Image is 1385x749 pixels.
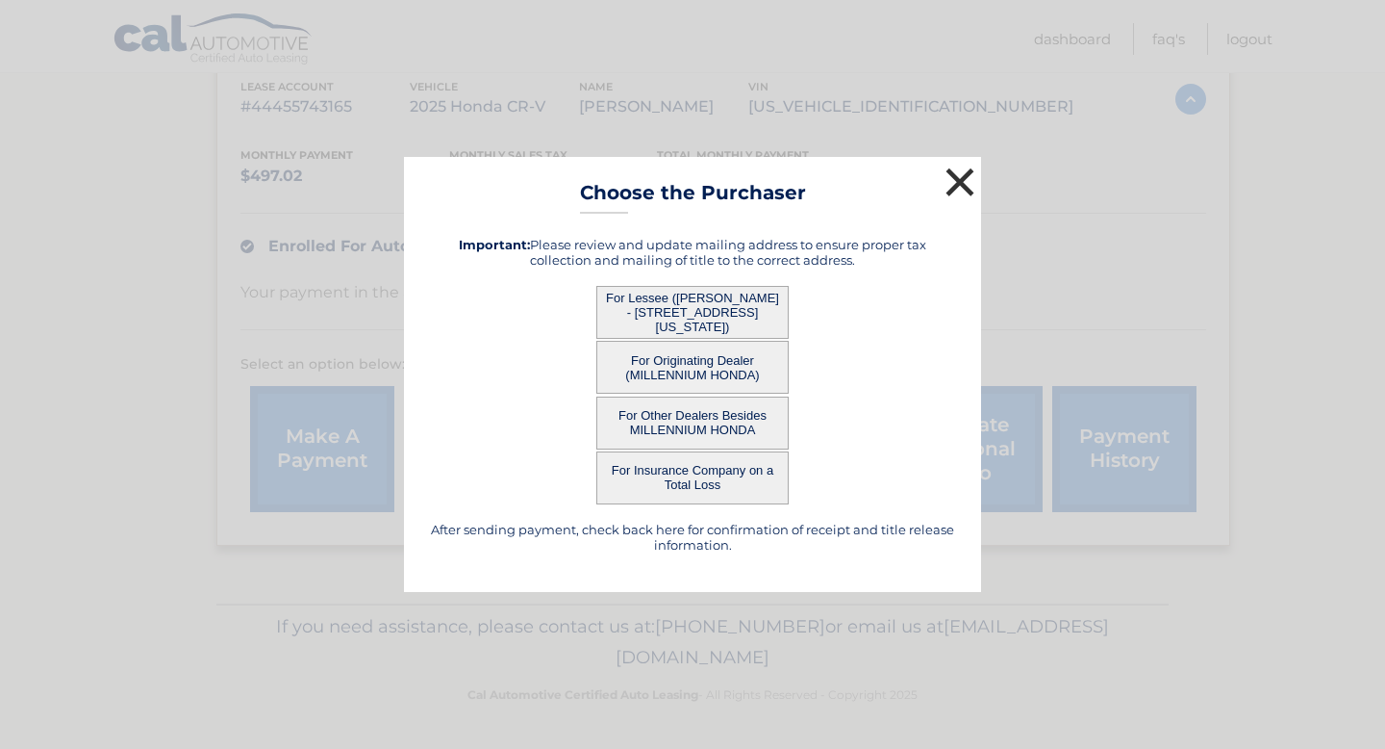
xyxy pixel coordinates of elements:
[596,397,789,450] button: For Other Dealers Besides MILLENNIUM HONDA
[596,341,789,394] button: For Originating Dealer (MILLENNIUM HONDA)
[459,237,530,252] strong: Important:
[941,163,979,201] button: ×
[596,452,789,504] button: For Insurance Company on a Total Loss
[428,237,957,268] h5: Please review and update mailing address to ensure proper tax collection and mailing of title to ...
[580,181,806,215] h3: Choose the Purchaser
[428,522,957,553] h5: After sending payment, check back here for confirmation of receipt and title release information.
[596,286,789,339] button: For Lessee ([PERSON_NAME] - [STREET_ADDRESS][US_STATE])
